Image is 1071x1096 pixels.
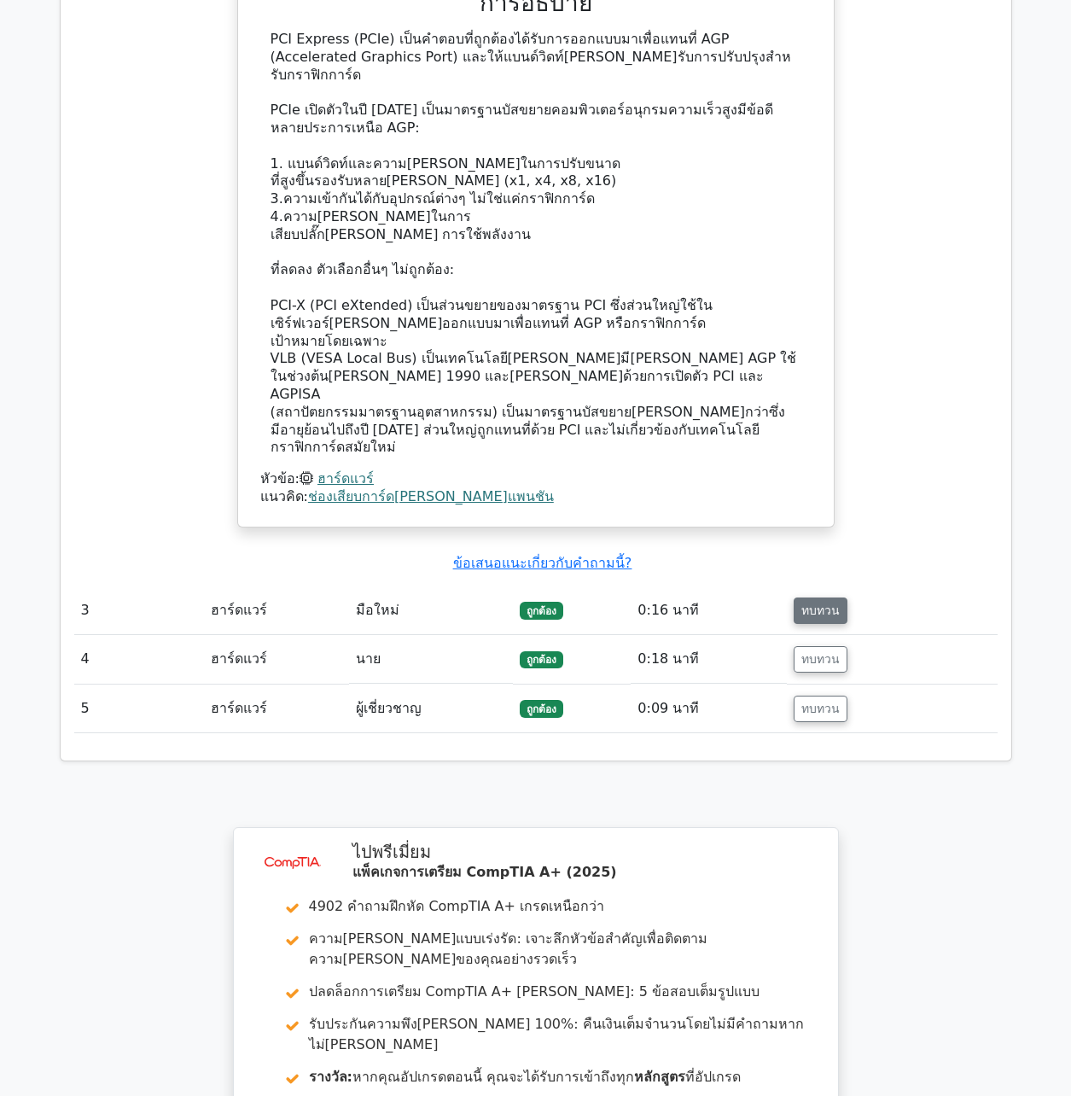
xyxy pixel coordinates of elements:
[349,586,514,635] td: มือใหม่
[794,598,847,624] button: ทบทวน
[74,685,204,733] td: 5
[794,646,847,673] button: ทบทวน
[794,696,847,722] button: ทบทวน
[271,31,801,457] div: PCI Express (PCIe) เป็นคําตอบที่ถูกต้องได้รับการออกแบบมาเพื่อแทนที่ AGP (Accelerated Graphics Por...
[349,635,514,684] td: นาย
[317,470,374,487] a: ฮาร์ดแวร์
[631,635,786,684] td: 0:18 นาที
[204,685,349,733] td: ฮาร์ดแวร์
[74,635,204,684] td: 4
[260,488,554,504] font: แนวคิด:
[349,685,514,733] td: ผู้เชี่ยวชาญ
[520,700,563,717] span: ถูกต้อง
[520,651,563,668] span: ถูกต้อง
[520,602,563,619] span: ถูกต้อง
[308,488,554,504] a: ช่องเสียบการ์ด[PERSON_NAME]แพนชัน
[204,586,349,635] td: ฮาร์ดแวร์
[260,470,374,487] font: หัวข้อ:
[631,685,786,733] td: 0:09 นาที
[74,586,204,635] td: 3
[631,586,786,635] td: 0:16 นาที
[204,635,349,684] td: ฮาร์ดแวร์
[453,555,632,571] a: ข้อเสนอแนะเกี่ยวกับคําถามนี้?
